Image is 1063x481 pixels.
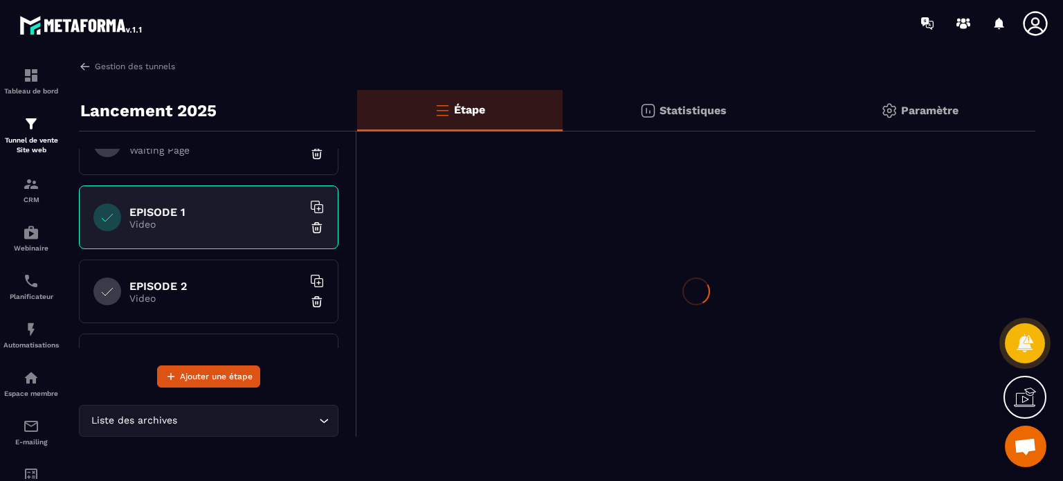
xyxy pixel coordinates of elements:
img: formation [23,116,39,132]
p: Lancement 2025 [80,97,217,125]
p: Paramètre [901,104,958,117]
p: Planificateur [3,293,59,300]
p: E-mailing [3,438,59,446]
p: Automatisations [3,341,59,349]
img: automations [23,370,39,386]
img: scheduler [23,273,39,289]
p: Statistiques [660,104,727,117]
img: bars-o.4a397970.svg [434,102,451,118]
a: automationsautomationsAutomatisations [3,311,59,359]
img: formation [23,176,39,192]
p: Waiting Page [129,145,302,156]
p: Espace membre [3,390,59,397]
button: Ajouter une étape [157,365,260,388]
a: Gestion des tunnels [79,60,175,73]
img: trash [310,295,324,309]
a: formationformationCRM [3,165,59,214]
p: Étape [454,103,485,116]
a: schedulerschedulerPlanificateur [3,262,59,311]
p: CRM [3,196,59,203]
p: Video [129,219,302,230]
img: formation [23,67,39,84]
a: automationsautomationsEspace membre [3,359,59,408]
img: email [23,418,39,435]
a: formationformationTunnel de vente Site web [3,105,59,165]
input: Search for option [180,413,316,428]
span: Ajouter une étape [180,370,253,383]
p: Tunnel de vente Site web [3,136,59,155]
img: trash [310,221,324,235]
img: logo [19,12,144,37]
img: trash [310,147,324,161]
h6: EPISODE 2 [129,280,302,293]
p: Webinaire [3,244,59,252]
p: Video [129,293,302,304]
h6: EPISODE 1 [129,206,302,219]
a: automationsautomationsWebinaire [3,214,59,262]
img: automations [23,321,39,338]
p: Tableau de bord [3,87,59,95]
div: Ouvrir le chat [1005,426,1046,467]
img: stats.20deebd0.svg [639,102,656,119]
img: setting-gr.5f69749f.svg [881,102,898,119]
img: arrow [79,60,91,73]
span: Liste des archives [88,413,180,428]
div: Search for option [79,405,338,437]
a: formationformationTableau de bord [3,57,59,105]
img: automations [23,224,39,241]
a: emailemailE-mailing [3,408,59,456]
